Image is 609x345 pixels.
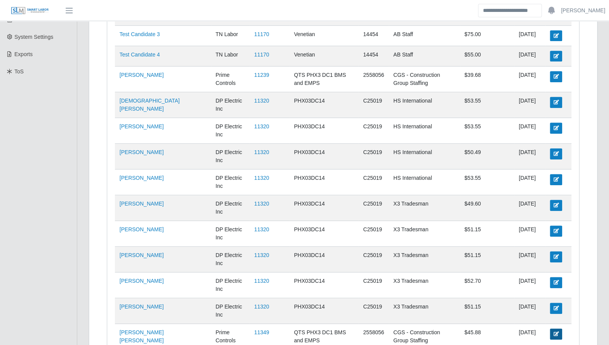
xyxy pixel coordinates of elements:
td: HS International [389,169,460,195]
td: [DATE] [514,221,545,247]
td: AB Staff [389,46,460,66]
td: $51.15 [460,221,514,247]
td: DP Electric Inc [211,118,250,144]
td: PHX03DC14 [289,118,358,144]
a: Test Candidate 3 [119,31,160,37]
a: [PERSON_NAME] [119,175,164,181]
td: [DATE] [514,25,545,46]
td: [DATE] [514,46,545,66]
td: C25019 [358,298,389,324]
a: [PERSON_NAME] [119,149,164,155]
a: 11170 [254,31,269,37]
td: [DATE] [514,118,545,144]
td: $50.49 [460,144,514,169]
td: $53.55 [460,169,514,195]
a: [PERSON_NAME] [119,304,164,310]
input: Search [478,4,542,17]
a: 11320 [254,98,269,104]
td: [DATE] [514,144,545,169]
a: 11320 [254,278,269,284]
td: [DATE] [514,247,545,272]
td: $75.00 [460,25,514,46]
td: [DATE] [514,169,545,195]
td: $51.15 [460,298,514,324]
td: [DATE] [514,298,545,324]
td: DP Electric Inc [211,144,250,169]
a: [PERSON_NAME] [119,226,164,232]
a: 11320 [254,304,269,310]
td: DP Electric Inc [211,221,250,247]
a: 11170 [254,51,269,58]
td: HS International [389,92,460,118]
td: AB Staff [389,25,460,46]
td: DP Electric Inc [211,272,250,298]
td: PHX03DC14 [289,92,358,118]
a: [PERSON_NAME] [119,72,164,78]
td: PHX03DC14 [289,144,358,169]
a: 11239 [254,72,269,78]
a: 11320 [254,201,269,207]
td: $53.55 [460,92,514,118]
td: C25019 [358,247,389,272]
td: PHX03DC14 [289,247,358,272]
td: PHX03DC14 [289,169,358,195]
td: TN Labor [211,25,250,46]
td: PHX03DC14 [289,221,358,247]
td: $49.60 [460,195,514,221]
td: 14454 [358,46,389,66]
td: HS International [389,144,460,169]
span: System Settings [15,34,53,40]
td: DP Electric Inc [211,298,250,324]
a: 11320 [254,123,269,129]
a: Test Candidate 4 [119,51,160,58]
a: [PERSON_NAME] [119,252,164,258]
td: X3 Tradesman [389,272,460,298]
td: [DATE] [514,66,545,92]
a: [PERSON_NAME] [119,278,164,284]
td: $55.00 [460,46,514,66]
td: HS International [389,118,460,144]
a: [PERSON_NAME] [119,201,164,207]
a: [PERSON_NAME] [PERSON_NAME] [119,329,164,343]
a: 11320 [254,175,269,181]
a: [PERSON_NAME] [561,7,605,15]
td: X3 Tradesman [389,195,460,221]
a: [DEMOGRAPHIC_DATA][PERSON_NAME] [119,98,180,112]
td: Prime Controls [211,66,250,92]
td: 14454 [358,25,389,46]
td: Venetian [289,25,358,46]
a: [PERSON_NAME] [119,123,164,129]
td: [DATE] [514,92,545,118]
a: 11320 [254,149,269,155]
td: $52.70 [460,272,514,298]
td: C25019 [358,92,389,118]
td: X3 Tradesman [389,221,460,247]
td: DP Electric Inc [211,247,250,272]
td: C25019 [358,169,389,195]
td: X3 Tradesman [389,298,460,324]
td: [DATE] [514,272,545,298]
img: SLM Logo [11,7,49,15]
td: CGS - Construction Group Staffing [389,66,460,92]
td: PHX03DC14 [289,272,358,298]
a: 11320 [254,226,269,232]
td: DP Electric Inc [211,169,250,195]
td: $39.68 [460,66,514,92]
span: Exports [15,51,33,57]
td: DP Electric Inc [211,195,250,221]
td: PHX03DC14 [289,298,358,324]
td: $53.55 [460,118,514,144]
td: X3 Tradesman [389,247,460,272]
td: C25019 [358,144,389,169]
td: C25019 [358,272,389,298]
a: 11349 [254,329,269,335]
td: QTS PHX3 DC1 BMS and EMPS [289,66,358,92]
td: [DATE] [514,195,545,221]
td: TN Labor [211,46,250,66]
td: $51.15 [460,247,514,272]
td: C25019 [358,195,389,221]
td: DP Electric Inc [211,92,250,118]
td: 2558056 [358,66,389,92]
a: 11320 [254,252,269,258]
td: Venetian [289,46,358,66]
